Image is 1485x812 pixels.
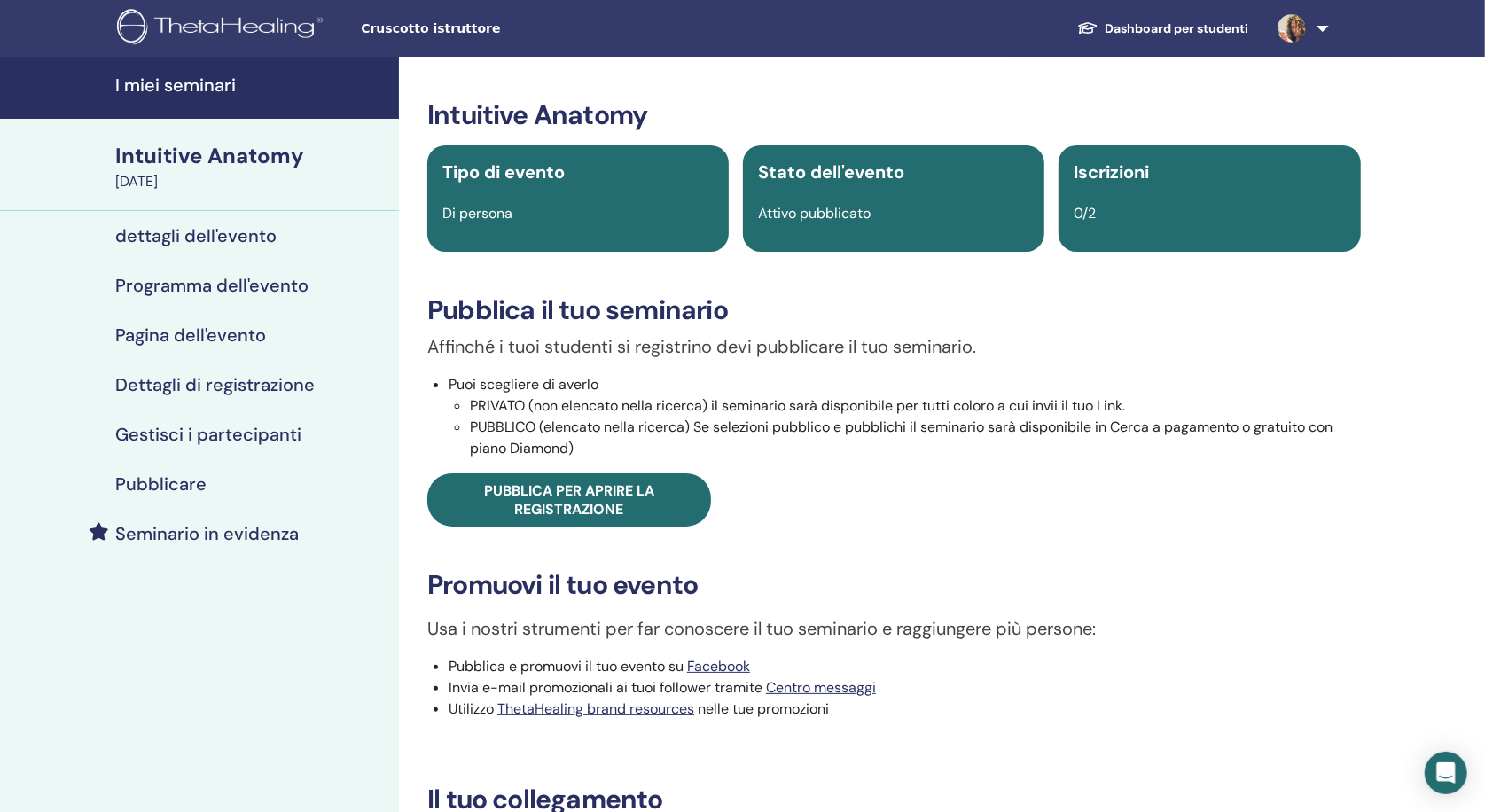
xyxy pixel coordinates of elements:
[115,424,301,445] h4: Gestisci i partecipanti
[1063,12,1263,45] a: Dashboard per studenti
[470,417,1361,459] li: PUBBLICO (elencato nella ricerca) Se selezioni pubblico e pubblichi il seminario sarà disponibile...
[766,678,876,697] a: Centro messaggi
[427,294,1361,326] h3: Pubblica il tuo seminario
[427,569,1361,601] h3: Promuovi il tuo evento
[449,374,1361,459] li: Puoi scegliere di averlo
[427,333,1361,360] p: Affinché i tuoi studenti si registrino devi pubblicare il tuo seminario.
[115,275,309,296] h4: Programma dell'evento
[115,74,388,96] h4: I miei seminari
[105,141,399,192] a: Intuitive Anatomy[DATE]
[361,20,627,38] span: Cruscotto istruttore
[117,9,329,49] img: logo.png
[1077,20,1098,35] img: graduation-cap-white.svg
[758,204,871,223] span: Attivo pubblicato
[427,615,1361,642] p: Usa i nostri strumenti per far conoscere il tuo seminario e raggiungere più persone:
[1074,204,1096,223] span: 0/2
[1425,752,1467,794] div: Open Intercom Messenger
[115,523,299,544] h4: Seminario in evidenza
[115,324,266,346] h4: Pagina dell'evento
[427,99,1361,131] h3: Intuitive Anatomy
[442,160,565,183] span: Tipo di evento
[1278,14,1306,43] img: default.jpg
[484,481,654,519] span: Pubblica per aprire la registrazione
[427,473,711,527] a: Pubblica per aprire la registrazione
[687,657,750,675] a: Facebook
[449,656,1361,677] li: Pubblica e promuovi il tuo evento su
[470,395,1361,417] li: PRIVATO (non elencato nella ricerca) il seminario sarà disponibile per tutti coloro a cui invii i...
[115,473,207,495] h4: Pubblicare
[115,141,388,171] div: Intuitive Anatomy
[449,677,1361,699] li: Invia e-mail promozionali ai tuoi follower tramite
[758,160,904,183] span: Stato dell'evento
[442,204,512,223] span: Di persona
[449,699,1361,720] li: Utilizzo nelle tue promozioni
[115,374,315,395] h4: Dettagli di registrazione
[1074,160,1149,183] span: Iscrizioni
[497,699,694,718] a: ThetaHealing brand resources
[115,225,277,246] h4: dettagli dell'evento
[115,171,388,192] div: [DATE]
